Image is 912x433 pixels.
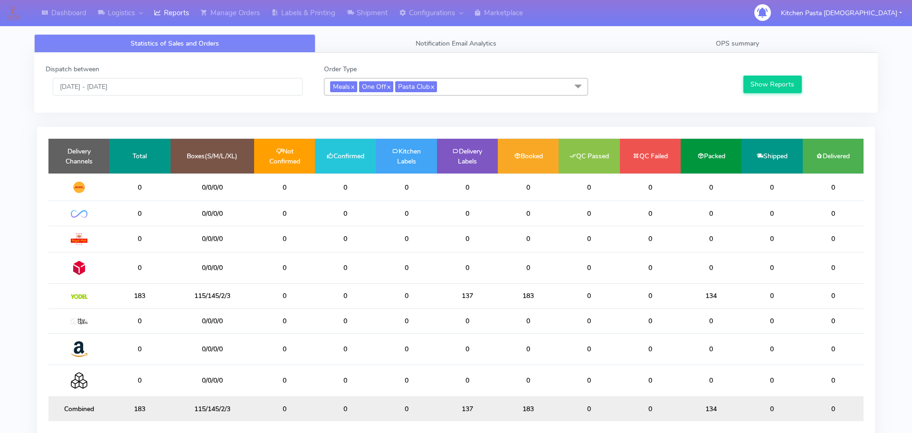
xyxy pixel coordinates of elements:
td: 0 [741,201,802,226]
td: Total [109,139,170,173]
td: Kitchen Labels [376,139,437,173]
td: 0 [681,333,741,365]
img: Yodel [71,294,87,299]
td: 0/0/0/0 [171,173,254,201]
td: 0 [803,365,864,396]
td: 0 [376,284,437,308]
td: 0/0/0/0 [171,365,254,396]
button: Kitchen Pasta [DEMOGRAPHIC_DATA] [774,3,909,23]
td: 0 [620,226,681,252]
td: 0 [498,365,559,396]
td: 0 [559,201,619,226]
td: 183 [109,284,170,308]
span: OPS summary [716,39,759,48]
td: 0 [803,396,864,421]
td: 0 [620,333,681,365]
td: 0 [315,252,376,283]
td: 0 [254,396,315,421]
td: 0 [620,201,681,226]
td: 0 [254,333,315,365]
td: Shipped [741,139,802,173]
td: 0 [254,252,315,283]
td: 0 [437,365,498,396]
ul: Tabs [34,34,878,53]
td: 0 [315,173,376,201]
span: Statistics of Sales and Orders [131,39,219,48]
img: Amazon [71,341,87,357]
td: 0 [620,284,681,308]
td: 0/0/0/0 [171,333,254,365]
td: 0 [437,226,498,252]
td: 0 [376,396,437,421]
img: DPD [71,260,87,276]
td: 0 [376,201,437,226]
a: x [386,81,390,91]
td: 0 [620,365,681,396]
td: 0 [803,284,864,308]
td: 134 [681,396,741,421]
td: 0 [559,173,619,201]
td: 0 [437,173,498,201]
td: 0 [437,308,498,333]
td: 0 [741,226,802,252]
td: 0 [315,333,376,365]
td: 0 [376,252,437,283]
td: 0 [254,284,315,308]
td: 0 [109,201,170,226]
td: 0 [254,226,315,252]
img: MaxOptra [71,318,87,325]
span: Meals [330,81,357,92]
label: Dispatch between [46,64,99,74]
td: QC Passed [559,139,619,173]
td: 0 [741,396,802,421]
td: 0 [681,201,741,226]
td: 0 [315,365,376,396]
img: Collection [71,372,87,389]
td: Combined [48,396,109,421]
td: 0 [109,308,170,333]
td: Delivered [803,139,864,173]
td: 0 [315,396,376,421]
label: Order Type [324,64,357,74]
td: 0 [315,308,376,333]
td: 183 [498,284,559,308]
td: 0 [681,308,741,333]
td: 0 [254,173,315,201]
td: 0 [254,365,315,396]
td: 0 [376,333,437,365]
td: 0 [741,333,802,365]
td: 137 [437,396,498,421]
td: 115/145/2/3 [171,284,254,308]
td: 183 [498,396,559,421]
td: 0 [681,226,741,252]
td: 0 [620,252,681,283]
td: 0 [109,365,170,396]
td: 0 [559,333,619,365]
td: 0 [741,365,802,396]
td: Delivery Channels [48,139,109,173]
td: 0 [681,365,741,396]
td: 0 [803,226,864,252]
img: OnFleet [71,210,87,218]
td: Not Confirmed [254,139,315,173]
td: Boxes(S/M/L/XL) [171,139,254,173]
td: 0 [437,333,498,365]
td: 0 [376,226,437,252]
td: 0 [315,226,376,252]
td: 0 [741,284,802,308]
td: 0 [376,308,437,333]
td: 0 [437,252,498,283]
td: 0 [498,333,559,365]
td: 0 [315,201,376,226]
td: 0 [376,173,437,201]
td: 0 [559,226,619,252]
button: Show Reports [743,76,802,93]
td: 0 [620,173,681,201]
td: 0 [254,308,315,333]
input: Pick the Daterange [53,78,303,96]
td: 0 [498,201,559,226]
td: Booked [498,139,559,173]
td: 0 [741,173,802,201]
td: 0 [620,308,681,333]
td: 0 [498,252,559,283]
